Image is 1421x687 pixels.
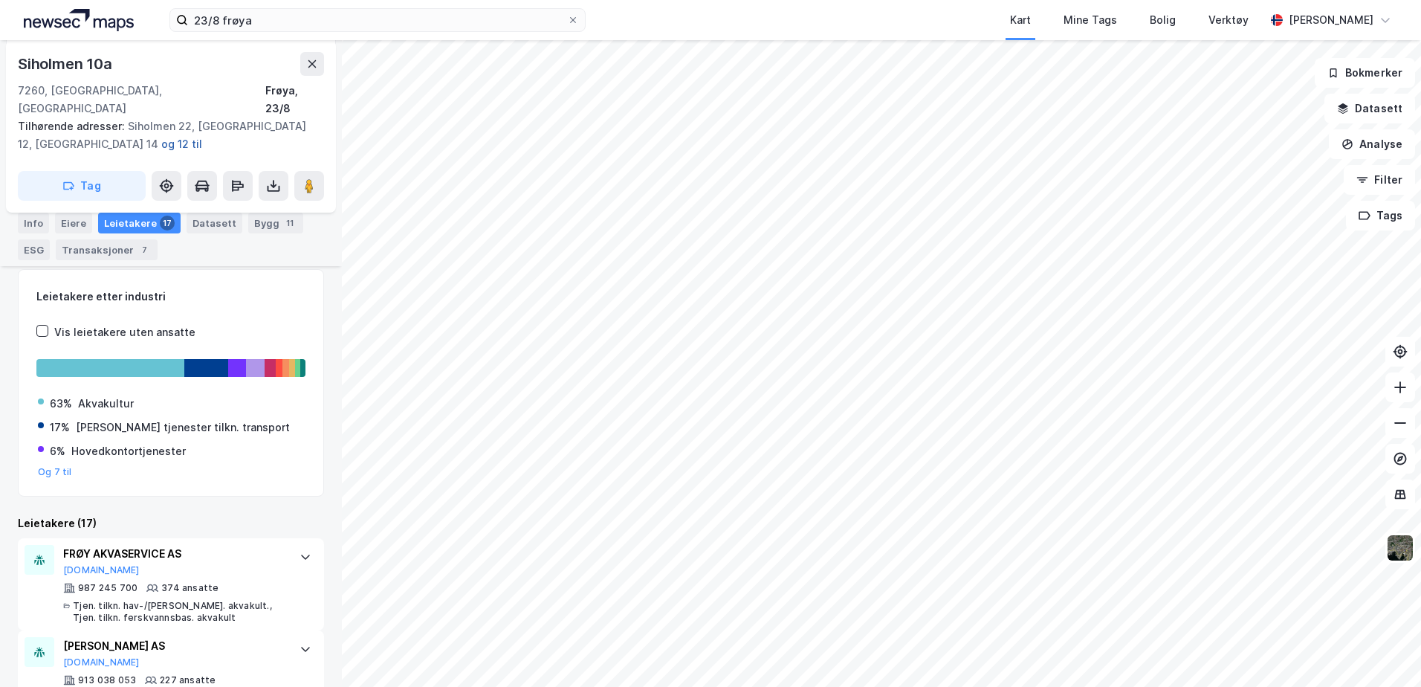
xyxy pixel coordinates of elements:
div: 987 245 700 [78,582,137,594]
button: [DOMAIN_NAME] [63,657,140,668]
div: Frøya, 23/8 [265,82,324,117]
div: Datasett [187,213,242,233]
div: 7260, [GEOGRAPHIC_DATA], [GEOGRAPHIC_DATA] [18,82,265,117]
div: 913 038 053 [78,674,136,686]
div: ESG [18,239,50,260]
div: Leietakere (17) [18,515,324,532]
div: Eiere [55,213,92,233]
button: Analyse [1329,129,1415,159]
div: FRØY AKVASERVICE AS [63,545,285,563]
div: [PERSON_NAME] AS [63,637,285,655]
div: Info [18,213,49,233]
div: Bygg [248,213,303,233]
div: Tjen. tilkn. hav-/[PERSON_NAME]. akvakult., Tjen. tilkn. ferskvannsbas. akvakult [73,600,285,624]
div: Transaksjoner [56,239,158,260]
div: Verktøy [1208,11,1249,29]
div: Vis leietakere uten ansatte [54,323,195,341]
iframe: Chat Widget [1347,616,1421,687]
div: 7 [137,242,152,257]
div: Siholmen 22, [GEOGRAPHIC_DATA] 12, [GEOGRAPHIC_DATA] 14 [18,117,312,153]
button: Og 7 til [38,466,72,478]
div: 17 [160,216,175,230]
button: Filter [1344,165,1415,195]
button: Tag [18,171,146,201]
img: logo.a4113a55bc3d86da70a041830d287a7e.svg [24,9,134,31]
button: Tags [1346,201,1415,230]
div: Leietakere etter industri [36,288,305,306]
div: Mine Tags [1064,11,1117,29]
div: Leietakere [98,213,181,233]
div: 6% [50,442,65,460]
button: Bokmerker [1315,58,1415,88]
div: [PERSON_NAME] [1289,11,1373,29]
div: Akvakultur [78,395,134,413]
input: Søk på adresse, matrikkel, gårdeiere, leietakere eller personer [188,9,567,31]
span: Tilhørende adresser: [18,120,128,132]
div: 17% [50,419,70,436]
div: Kart [1010,11,1031,29]
div: Siholmen 10a [18,52,115,76]
img: 9k= [1386,534,1414,562]
div: 11 [282,216,297,230]
div: [PERSON_NAME] tjenester tilkn. transport [76,419,290,436]
div: Bolig [1150,11,1176,29]
div: 374 ansatte [161,582,219,594]
div: 63% [50,395,72,413]
div: 227 ansatte [160,674,216,686]
button: [DOMAIN_NAME] [63,564,140,576]
div: Hovedkontortjenester [71,442,186,460]
button: Datasett [1324,94,1415,123]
